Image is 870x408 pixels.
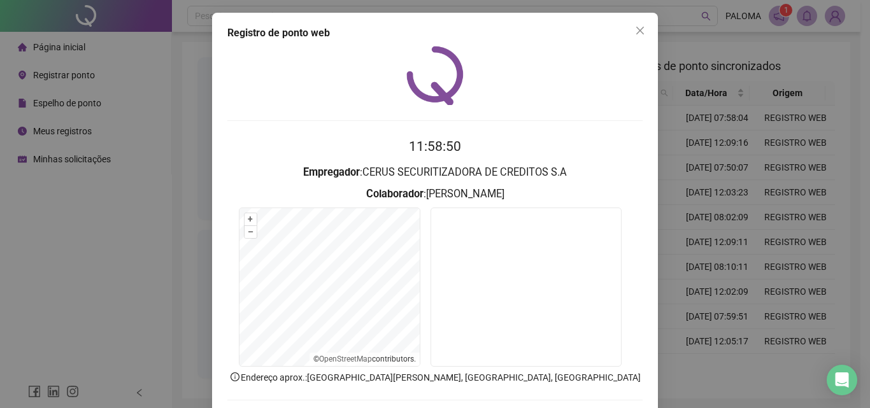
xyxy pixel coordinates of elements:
[366,188,424,200] strong: Colaborador
[229,371,241,383] span: info-circle
[245,226,257,238] button: –
[227,186,643,202] h3: : [PERSON_NAME]
[227,25,643,41] div: Registro de ponto web
[245,213,257,225] button: +
[319,355,372,363] a: OpenStreetMap
[313,355,416,363] li: © contributors.
[227,370,643,384] p: Endereço aprox. : [GEOGRAPHIC_DATA][PERSON_NAME], [GEOGRAPHIC_DATA], [GEOGRAPHIC_DATA]
[409,139,461,154] time: 11:58:50
[827,365,857,395] div: Open Intercom Messenger
[630,20,650,41] button: Close
[303,166,360,178] strong: Empregador
[406,46,464,105] img: QRPoint
[227,164,643,181] h3: : CERUS SECURITIZADORA DE CREDITOS S.A
[635,25,645,36] span: close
